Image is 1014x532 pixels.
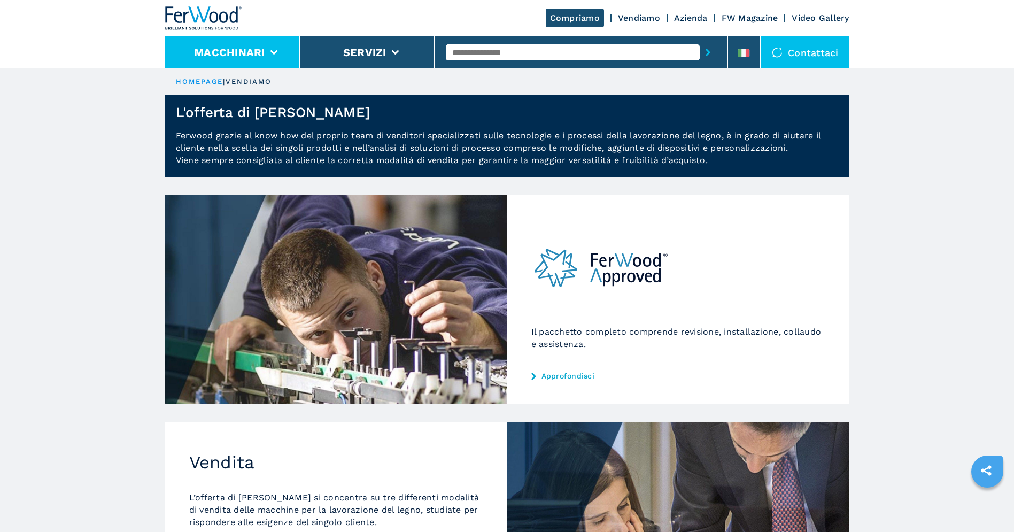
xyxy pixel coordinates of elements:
span: | [223,78,225,86]
img: Contattaci [772,47,783,58]
p: Ferwood grazie al know how del proprio team di venditori specializzati sulle tecnologie e i proce... [165,129,849,177]
p: Il pacchetto completo comprende revisione, installazione, collaudo e assistenza. [531,326,825,350]
a: Approfondisci [531,372,825,380]
iframe: Chat [969,484,1006,524]
a: FW Magazine [722,13,778,23]
a: Azienda [674,13,708,23]
a: sharethis [973,457,1000,484]
a: Vendiamo [618,13,660,23]
p: vendiamo [226,77,272,87]
a: HOMEPAGE [176,78,223,86]
button: Servizi [343,46,386,59]
p: L’offerta di [PERSON_NAME] si concentra su tre differenti modalità di vendita delle macchine per ... [189,491,483,528]
img: Ferwood [165,6,242,30]
a: Video Gallery [792,13,849,23]
a: Compriamo [546,9,604,27]
button: Macchinari [194,46,265,59]
h2: Vendita [189,452,483,473]
h1: L'offerta di [PERSON_NAME] [176,104,370,121]
div: Contattaci [761,36,849,68]
button: submit-button [700,40,716,65]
